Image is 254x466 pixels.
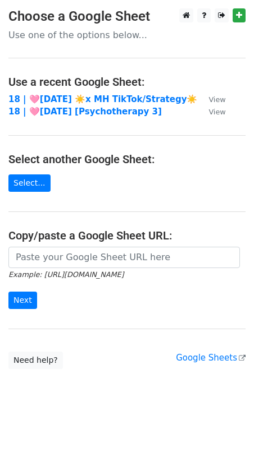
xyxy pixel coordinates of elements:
[8,75,246,89] h4: Use a recent Google Sheet:
[176,353,246,363] a: Google Sheets
[8,229,246,242] h4: Copy/paste a Google Sheet URL:
[8,352,63,369] a: Need help?
[8,292,37,309] input: Next
[8,270,124,279] small: Example: [URL][DOMAIN_NAME]
[197,94,225,104] a: View
[8,153,246,166] h4: Select another Google Sheet:
[8,8,246,25] h3: Choose a Google Sheet
[8,107,162,117] a: 18 | 🩷[DATE] [Psychotherapy 3]
[8,174,51,192] a: Select...
[8,94,197,104] a: 18 | 🩷[DATE] ☀️x MH TikTok/Strategy☀️
[208,108,225,116] small: View
[8,29,246,41] p: Use one of the options below...
[197,107,225,117] a: View
[8,247,240,268] input: Paste your Google Sheet URL here
[208,95,225,104] small: View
